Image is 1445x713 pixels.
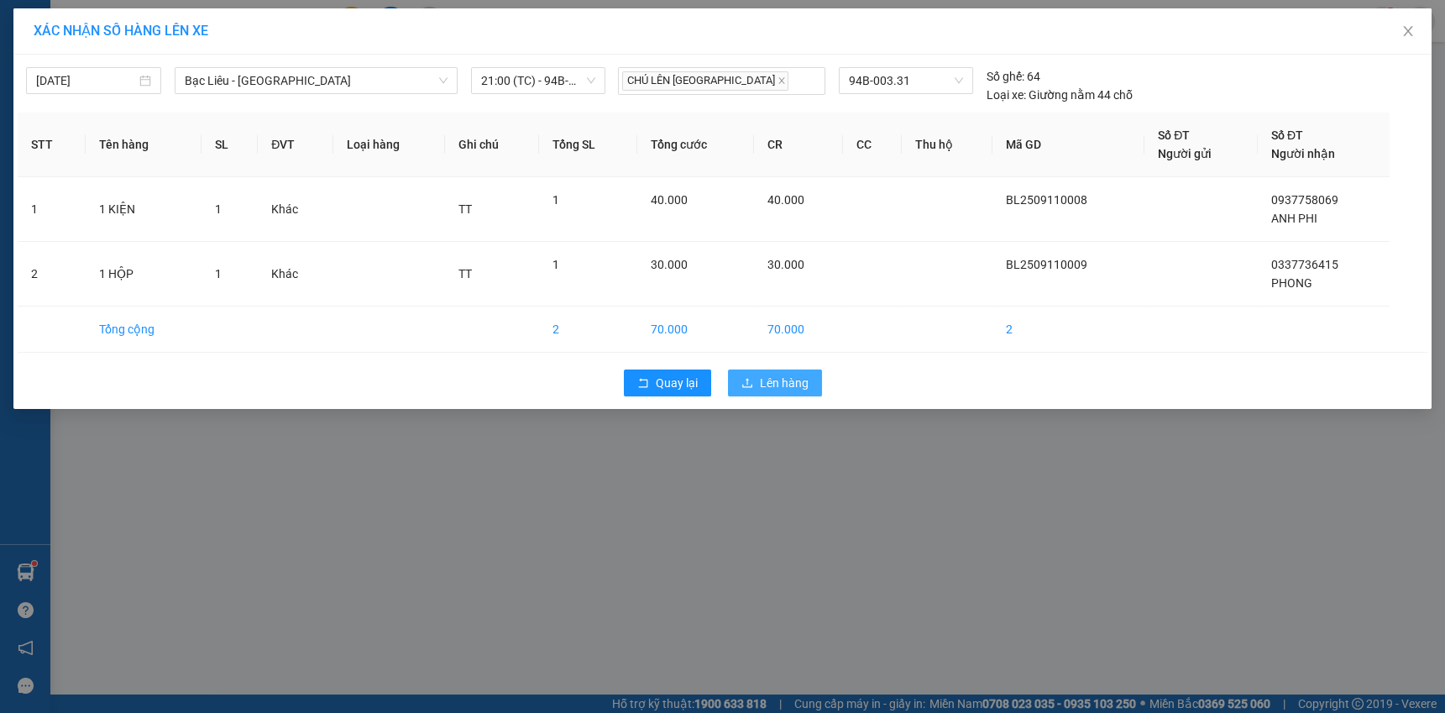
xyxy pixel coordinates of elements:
[1158,128,1190,142] span: Số ĐT
[34,23,208,39] span: XÁC NHẬN SỐ HÀNG LÊN XE
[656,374,698,392] span: Quay lại
[202,113,258,177] th: SL
[622,71,788,91] span: CHÚ LÊN [GEOGRAPHIC_DATA]
[86,177,201,242] td: 1 KIỆN
[552,258,559,271] span: 1
[1271,276,1312,290] span: PHONG
[1271,147,1335,160] span: Người nhận
[1401,24,1415,38] span: close
[992,307,1144,353] td: 2
[754,307,844,353] td: 70.000
[1271,128,1303,142] span: Số ĐT
[1385,8,1432,55] button: Close
[18,242,86,307] td: 2
[458,267,472,280] span: TT
[987,67,1024,86] span: Số ghế:
[539,307,636,353] td: 2
[258,242,333,307] td: Khác
[185,68,448,93] span: Bạc Liêu - Sài Gòn
[992,113,1144,177] th: Mã GD
[624,370,711,396] button: rollbackQuay lại
[333,113,445,177] th: Loại hàng
[481,68,596,93] span: 21:00 (TC) - 94B-003.31
[754,113,844,177] th: CR
[458,202,472,216] span: TT
[36,71,136,90] input: 11/09/2025
[1271,212,1317,225] span: ANH PHI
[902,113,992,177] th: Thu hộ
[438,76,448,86] span: down
[651,258,688,271] span: 30.000
[215,202,222,216] span: 1
[651,193,688,207] span: 40.000
[987,86,1133,104] div: Giường nằm 44 chỗ
[777,76,786,85] span: close
[1271,193,1338,207] span: 0937758069
[987,67,1040,86] div: 64
[445,113,539,177] th: Ghi chú
[258,177,333,242] td: Khác
[552,193,559,207] span: 1
[1006,193,1087,207] span: BL2509110008
[741,377,753,391] span: upload
[760,374,809,392] span: Lên hàng
[767,193,804,207] span: 40.000
[849,68,962,93] span: 94B-003.31
[86,242,201,307] td: 1 HỘP
[18,113,86,177] th: STT
[843,113,902,177] th: CC
[637,307,754,353] td: 70.000
[215,267,222,280] span: 1
[987,86,1026,104] span: Loại xe:
[539,113,636,177] th: Tổng SL
[1006,258,1087,271] span: BL2509110009
[1271,258,1338,271] span: 0337736415
[18,177,86,242] td: 1
[637,377,649,391] span: rollback
[258,113,333,177] th: ĐVT
[767,258,804,271] span: 30.000
[637,113,754,177] th: Tổng cước
[86,307,201,353] td: Tổng cộng
[728,370,822,396] button: uploadLên hàng
[86,113,201,177] th: Tên hàng
[1158,147,1212,160] span: Người gửi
